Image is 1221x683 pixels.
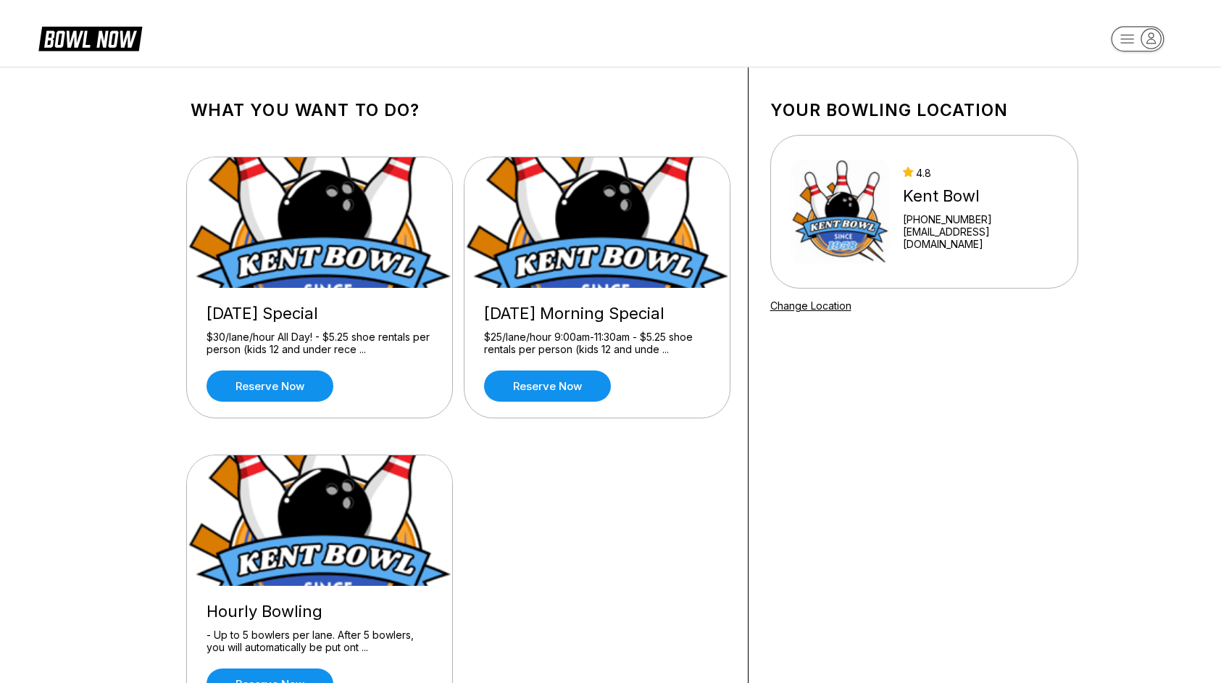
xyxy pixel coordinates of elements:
[903,225,1058,250] a: [EMAIL_ADDRESS][DOMAIN_NAME]
[191,100,726,120] h1: What you want to do?
[207,629,433,654] div: - Up to 5 bowlers per lane. After 5 bowlers, you will automatically be put ont ...
[207,304,433,323] div: [DATE] Special
[903,213,1058,225] div: [PHONE_NUMBER]
[903,167,1058,179] div: 4.8
[207,602,433,621] div: Hourly Bowling
[790,157,891,266] img: Kent Bowl
[207,331,433,356] div: $30/lane/hour All Day! - $5.25 shoe rentals per person (kids 12 and under rece ...
[770,100,1078,120] h1: Your bowling location
[770,299,851,312] a: Change Location
[484,371,611,402] a: Reserve now
[207,371,333,402] a: Reserve now
[187,455,454,586] img: Hourly Bowling
[464,157,731,288] img: Sunday Morning Special
[484,304,710,323] div: [DATE] Morning Special
[484,331,710,356] div: $25/lane/hour 9:00am-11:30am - $5.25 shoe rentals per person (kids 12 and unde ...
[903,186,1058,206] div: Kent Bowl
[187,157,454,288] img: Wednesday Special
